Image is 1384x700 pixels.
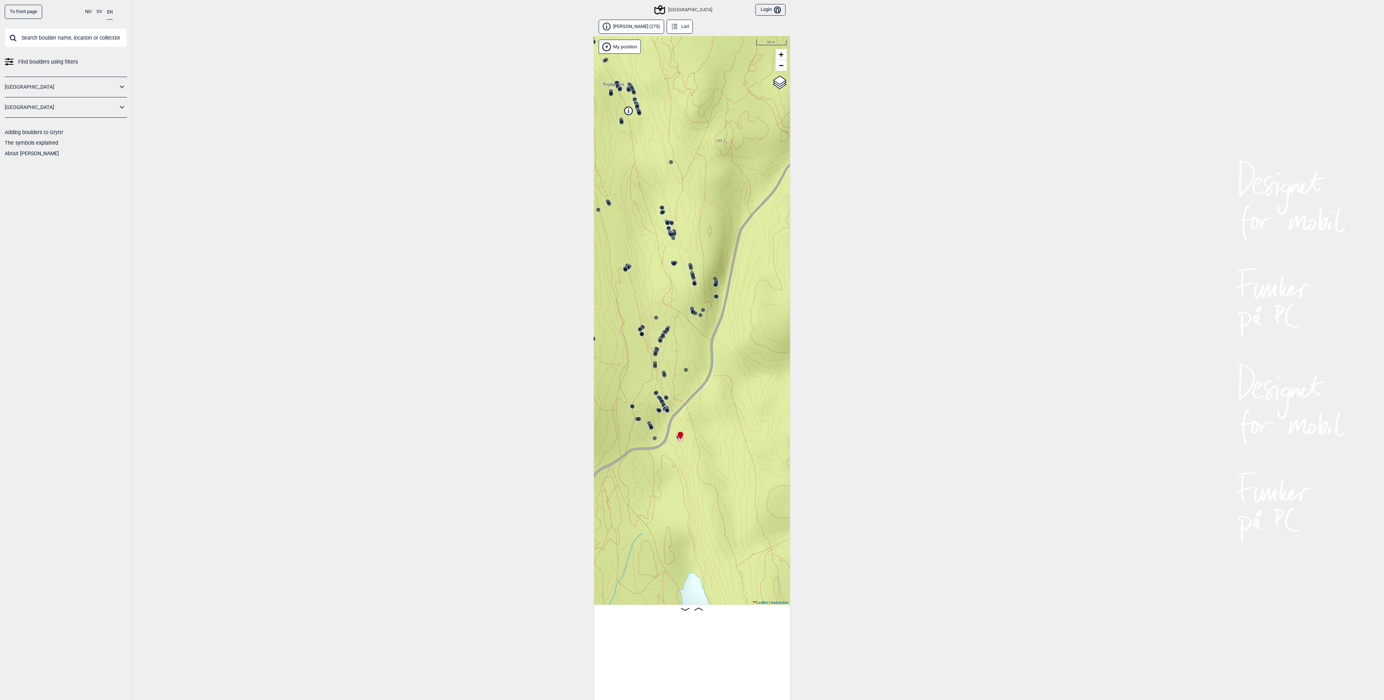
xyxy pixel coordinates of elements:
a: Zoom out [776,60,787,71]
a: Zoom in [776,49,787,60]
span: Find boulders using filters [18,57,78,67]
button: [PERSON_NAME] (275) [599,20,665,34]
a: Leaflet [753,600,768,604]
a: [GEOGRAPHIC_DATA] [5,82,117,92]
div: [GEOGRAPHIC_DATA] [655,5,712,14]
span: | [769,600,770,604]
input: Search boulder name, location or collection [5,28,127,47]
button: NO [85,5,92,19]
button: SV [96,5,102,19]
span: − [779,61,783,70]
a: To front page [5,5,42,19]
div: 50 m [756,40,787,45]
a: [GEOGRAPHIC_DATA] [5,102,117,113]
a: Layers [773,75,787,90]
a: Adding boulders to Gryttr [5,129,63,135]
a: About [PERSON_NAME] [5,150,59,156]
a: Find boulders using filters [5,57,127,67]
button: EN [107,5,113,20]
span: + [779,50,783,59]
button: Login [755,4,785,16]
button: List [667,20,693,34]
div: Show my position [599,40,641,54]
a: Kartverket [771,600,788,604]
a: The symbols explained [5,140,58,146]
